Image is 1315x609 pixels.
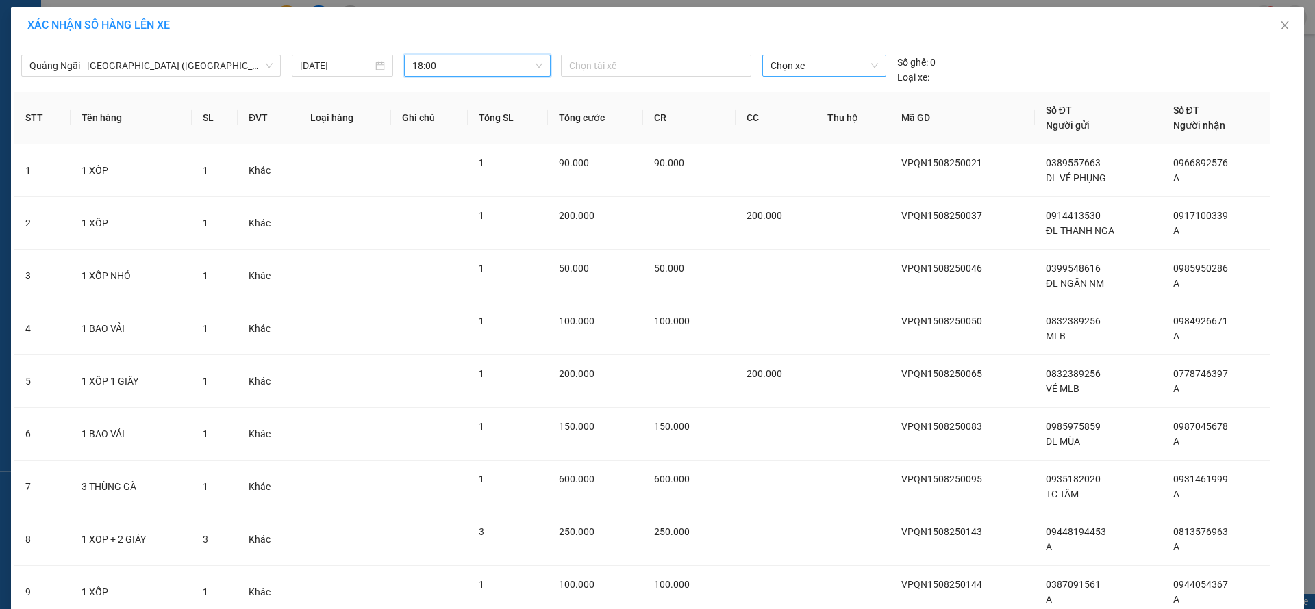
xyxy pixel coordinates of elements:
[897,55,936,70] div: 0
[1173,210,1228,221] span: 0917100339
[901,421,982,432] span: VPQN1508250083
[1046,225,1114,236] span: ĐL THANH NGA
[71,408,192,461] td: 1 BAO VẢI
[1046,594,1052,605] span: A
[1046,436,1080,447] span: DL MÙA
[203,534,208,545] span: 3
[391,92,468,144] th: Ghi chú
[203,428,208,439] span: 1
[1046,105,1072,116] span: Số ĐT
[1173,526,1228,537] span: 0813576963
[1173,541,1179,552] span: A
[238,408,299,461] td: Khác
[559,579,594,590] span: 100.000
[1173,278,1179,289] span: A
[1046,331,1066,341] span: MLB
[14,92,71,144] th: STT
[901,157,982,168] span: VPQN1508250021
[203,323,208,334] span: 1
[51,97,62,116] b: A
[1173,105,1199,116] span: Số ĐT
[1173,263,1228,274] span: 0985950286
[14,302,71,355] td: 4
[164,55,277,81] li: SL:
[203,481,208,492] span: 1
[71,513,192,566] td: 1 XOP + 2 GIÁY
[654,579,690,590] span: 100.000
[559,210,594,221] span: 200.000
[1173,489,1179,500] span: A
[1173,331,1179,341] span: A
[771,55,877,76] span: Chọn xe
[479,421,484,432] span: 1
[1173,474,1228,484] span: 0931461999
[1173,120,1225,131] span: Người nhận
[559,315,594,326] span: 100.000
[164,4,277,30] li: VP Nhận:
[1046,489,1079,500] span: TC TÂM
[4,6,108,66] b: Công ty TNHH MTV DV-VT [PERSON_NAME]
[1046,315,1101,326] span: 0832389256
[643,92,736,144] th: CR
[238,144,299,197] td: Khác
[1046,120,1090,131] span: Người gửi
[203,376,208,387] span: 1
[1046,157,1101,168] span: 0389557663
[164,81,277,107] li: CR :
[1046,579,1101,590] span: 0387091561
[14,408,71,461] td: 6
[71,355,192,408] td: 1 XỐP 1 GIẤY
[238,355,299,408] td: Khác
[1173,225,1179,236] span: A
[559,263,589,274] span: 50.000
[654,157,684,168] span: 90.000
[300,58,373,73] input: 15/08/2025
[901,579,982,590] span: VPQN1508250144
[1173,368,1228,379] span: 0778746397
[238,92,299,144] th: ĐVT
[1046,210,1101,221] span: 0914413530
[1173,172,1179,183] span: A
[192,92,238,144] th: SL
[890,92,1035,144] th: Mã GD
[412,55,542,76] span: 18:00
[747,210,782,221] span: 200.000
[1279,20,1290,31] span: close
[40,71,141,90] b: VP BXQ.NGÃI
[29,55,273,76] span: Quảng Ngãi - Sài Gòn (Hàng Hoá)
[559,474,594,484] span: 600.000
[1266,7,1304,45] button: Close
[736,92,816,144] th: CC
[901,210,982,221] span: VPQN1508250037
[468,92,548,144] th: Tổng SL
[238,461,299,513] td: Khác
[654,421,690,432] span: 150.000
[654,263,684,274] span: 50.000
[479,368,484,379] span: 1
[238,250,299,302] td: Khác
[14,250,71,302] td: 3
[71,461,192,513] td: 3 THÙNG GÀ
[238,513,299,566] td: Khác
[654,474,690,484] span: 600.000
[203,586,208,597] span: 1
[203,218,208,229] span: 1
[479,526,484,537] span: 3
[14,461,71,513] td: 7
[238,302,299,355] td: Khác
[1046,526,1106,537] span: 09448194453
[901,526,982,537] span: VPQN1508250143
[1173,157,1228,168] span: 0966892576
[1046,383,1079,394] span: VÉ MLB
[479,579,484,590] span: 1
[901,263,982,274] span: VPQN1508250046
[299,92,391,144] th: Loại hàng
[654,315,690,326] span: 100.000
[1046,474,1101,484] span: 0935182020
[1046,541,1052,552] span: A
[1173,594,1179,605] span: A
[1173,579,1228,590] span: 0944054367
[559,421,594,432] span: 150.000
[71,92,192,144] th: Tên hàng
[559,526,594,537] span: 250.000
